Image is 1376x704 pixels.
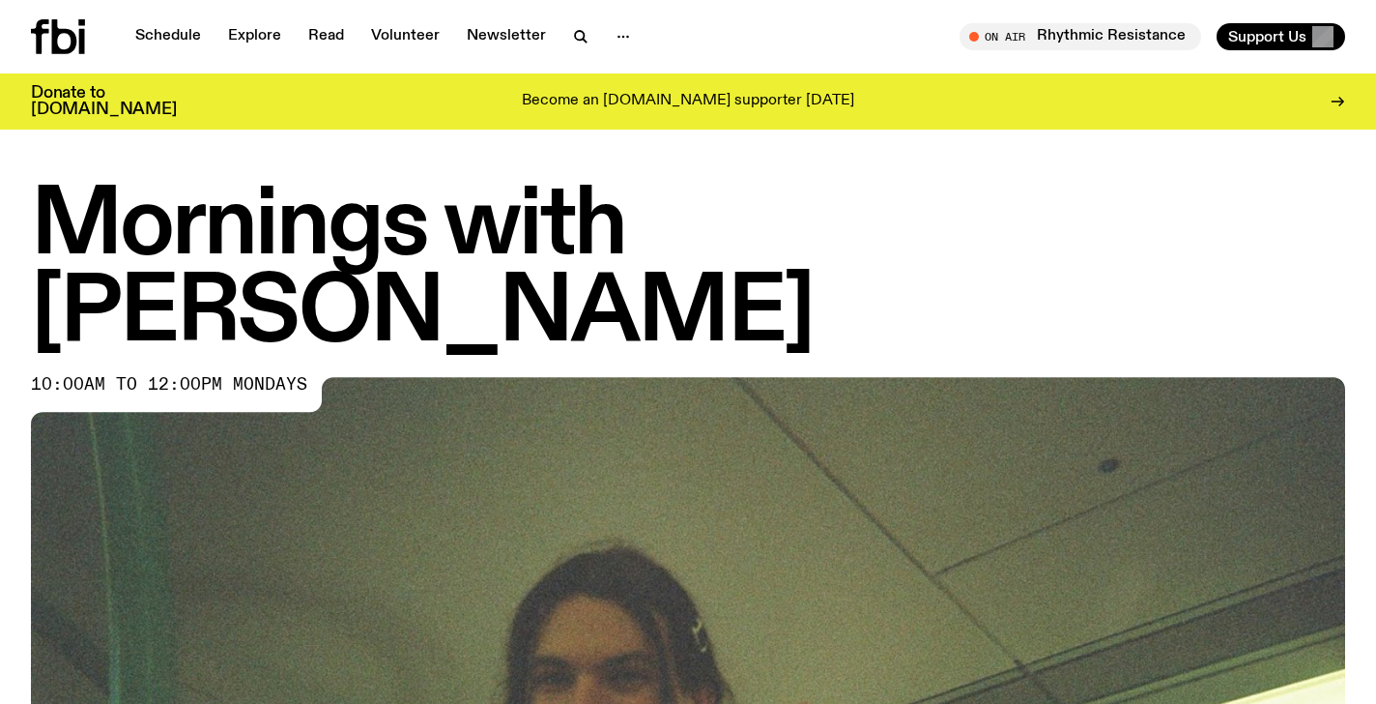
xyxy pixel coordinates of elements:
h1: Mornings with [PERSON_NAME] [31,184,1345,358]
a: Newsletter [455,23,558,50]
button: On AirRhythmic Resistance [960,23,1201,50]
span: Support Us [1228,28,1306,45]
a: Read [297,23,356,50]
p: Become an [DOMAIN_NAME] supporter [DATE] [522,93,854,110]
a: Explore [216,23,293,50]
a: Volunteer [359,23,451,50]
h3: Donate to [DOMAIN_NAME] [31,85,177,118]
button: Support Us [1217,23,1345,50]
a: Schedule [124,23,213,50]
span: 10:00am to 12:00pm mondays [31,377,307,393]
